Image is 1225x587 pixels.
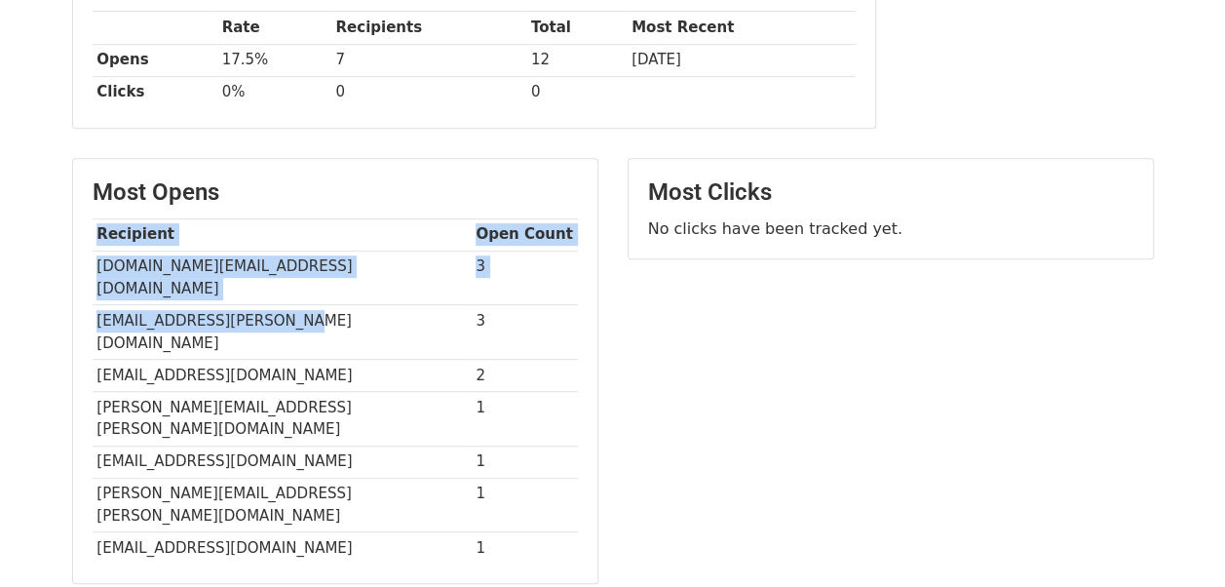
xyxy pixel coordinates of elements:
[93,359,472,391] td: [EMAIL_ADDRESS][DOMAIN_NAME]
[93,478,472,532] td: [PERSON_NAME][EMAIL_ADDRESS][PERSON_NAME][DOMAIN_NAME]
[93,76,217,108] th: Clicks
[331,44,526,76] td: 7
[526,76,627,108] td: 0
[331,12,526,44] th: Recipients
[648,178,1133,207] h3: Most Clicks
[93,44,217,76] th: Opens
[627,12,855,44] th: Most Recent
[472,359,578,391] td: 2
[472,218,578,251] th: Open Count
[526,12,627,44] th: Total
[93,218,472,251] th: Recipient
[472,446,578,478] td: 1
[331,76,526,108] td: 0
[217,76,331,108] td: 0%
[93,305,472,360] td: [EMAIL_ADDRESS][PERSON_NAME][DOMAIN_NAME]
[627,44,855,76] td: [DATE]
[472,391,578,446] td: 1
[93,178,578,207] h3: Most Opens
[648,218,1133,239] p: No clicks have been tracked yet.
[472,478,578,532] td: 1
[93,532,472,565] td: [EMAIL_ADDRESS][DOMAIN_NAME]
[472,305,578,360] td: 3
[93,251,472,305] td: [DOMAIN_NAME][EMAIL_ADDRESS][DOMAIN_NAME]
[93,391,472,446] td: [PERSON_NAME][EMAIL_ADDRESS][PERSON_NAME][DOMAIN_NAME]
[93,446,472,478] td: [EMAIL_ADDRESS][DOMAIN_NAME]
[1128,493,1225,587] iframe: Chat Widget
[526,44,627,76] td: 12
[472,251,578,305] td: 3
[217,12,331,44] th: Rate
[472,532,578,565] td: 1
[217,44,331,76] td: 17.5%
